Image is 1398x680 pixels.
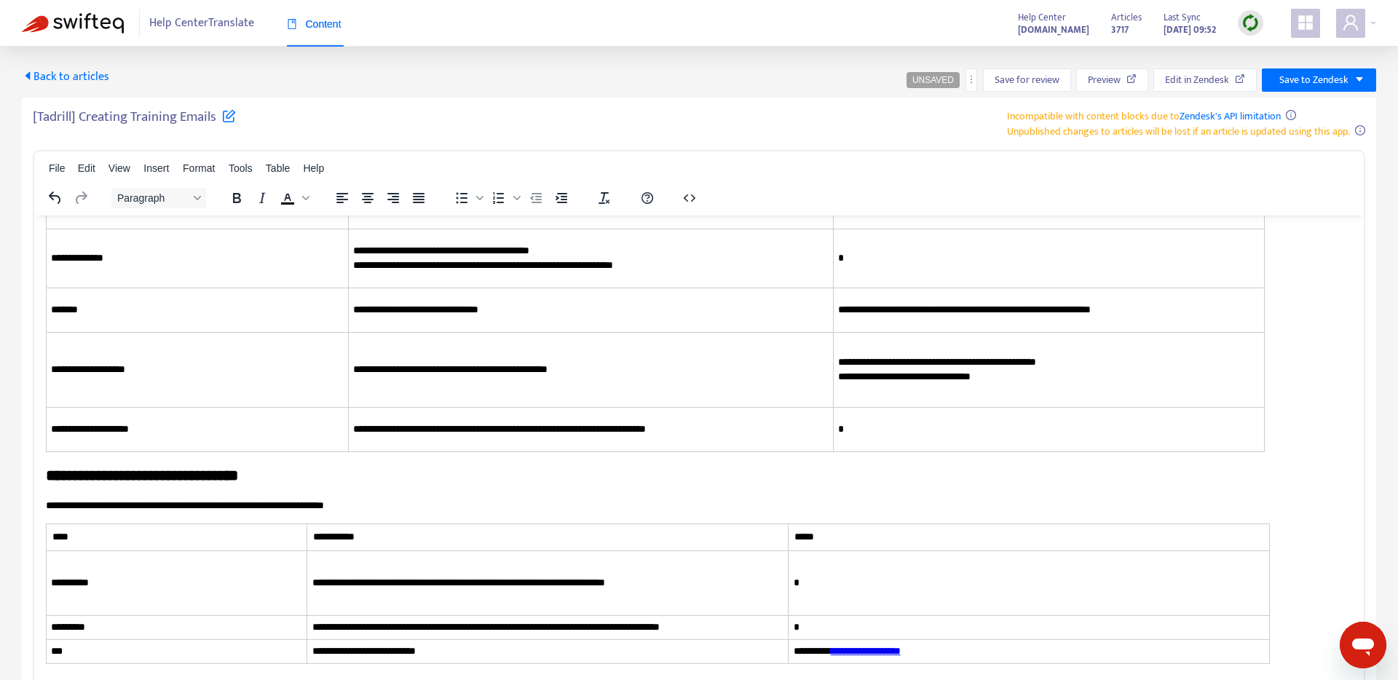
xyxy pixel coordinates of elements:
span: UNSAVED [912,75,954,85]
button: Italic [250,188,275,208]
span: user [1342,14,1359,31]
button: Align center [355,188,380,208]
button: Decrease indent [524,188,548,208]
a: Zendesk's API limitation [1180,108,1281,124]
span: book [287,19,297,29]
span: Articles [1111,9,1142,25]
a: [DOMAIN_NAME] [1018,21,1089,38]
button: Help [635,188,660,208]
span: Back to articles [22,67,109,87]
span: View [108,162,130,174]
span: Unpublished changes to articles will be lost if an article is updated using this app. [1007,123,1350,140]
span: Save to Zendesk [1279,72,1348,88]
span: Save for review [995,72,1059,88]
span: Help Center [1018,9,1066,25]
strong: 3717 [1111,22,1129,38]
button: Save for review [983,68,1071,92]
button: Justify [406,188,431,208]
div: Bullet list [449,188,486,208]
h5: [Tadrill] Creating Training Emails [33,108,236,134]
iframe: メッセージングウィンドウの起動ボタン、進行中の会話 [1340,622,1386,668]
button: Clear formatting [592,188,617,208]
button: Preview [1076,68,1148,92]
span: more [966,74,976,84]
span: info-circle [1286,110,1296,120]
span: Help [303,162,324,174]
span: Last Sync [1164,9,1201,25]
strong: [DATE] 09:52 [1164,22,1216,38]
button: more [965,68,977,92]
img: sync.dc5367851b00ba804db3.png [1241,14,1260,32]
div: Text color Black [275,188,312,208]
button: Redo [68,188,93,208]
span: Edit in Zendesk [1165,72,1229,88]
span: Incompatible with content blocks due to [1007,108,1281,124]
button: Block Paragraph [111,188,206,208]
span: appstore [1297,14,1314,31]
strong: [DOMAIN_NAME] [1018,22,1089,38]
span: caret-down [1354,74,1365,84]
span: info-circle [1355,125,1365,135]
span: File [49,162,66,174]
button: Edit in Zendesk [1153,68,1257,92]
span: Insert [143,162,169,174]
button: Align left [330,188,355,208]
button: Increase indent [549,188,574,208]
img: Swifteq [22,13,124,33]
span: caret-left [22,70,33,82]
button: Undo [43,188,68,208]
button: Save to Zendeskcaret-down [1262,68,1376,92]
span: Paragraph [117,192,189,204]
span: Help Center Translate [149,9,254,37]
span: Table [266,162,290,174]
div: Numbered list [486,188,523,208]
button: Align right [381,188,406,208]
button: Bold [224,188,249,208]
span: Tools [229,162,253,174]
span: Content [287,18,341,30]
span: Edit [78,162,95,174]
span: Format [183,162,215,174]
span: Preview [1088,72,1121,88]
